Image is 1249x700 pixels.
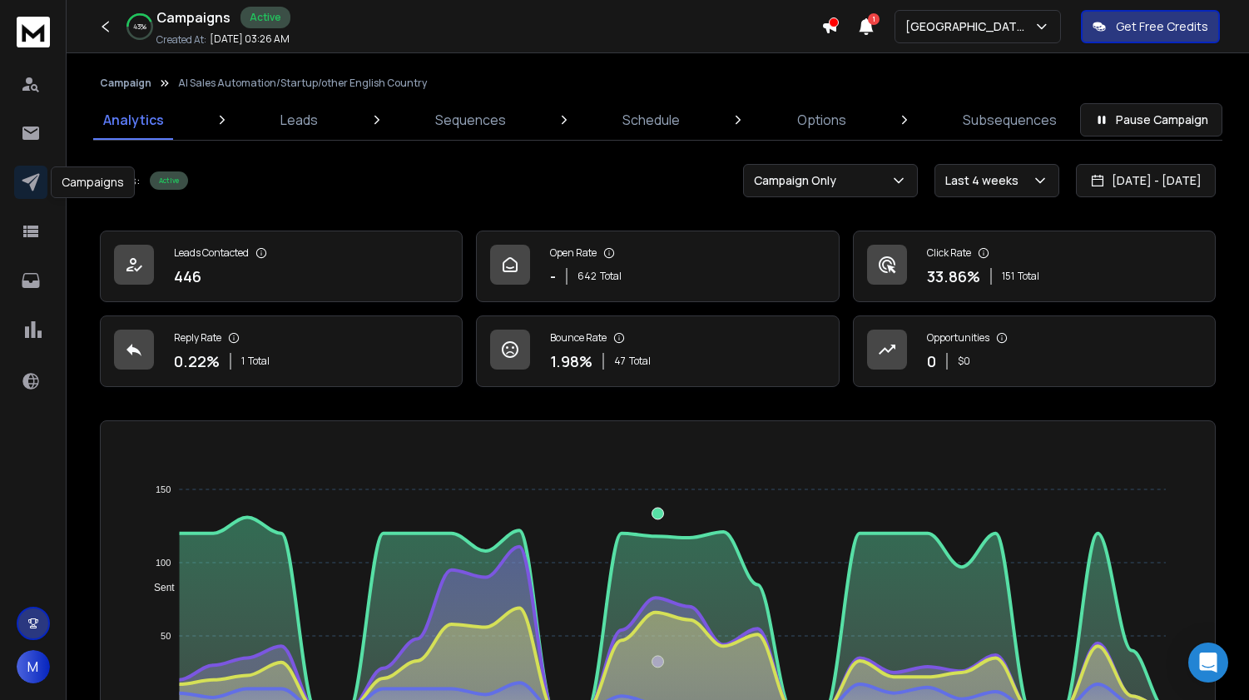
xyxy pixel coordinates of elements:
[1018,270,1039,283] span: Total
[141,582,175,593] span: Sent
[425,100,516,140] a: Sequences
[953,100,1067,140] a: Subsequences
[476,231,839,302] a: Open Rate-642Total
[550,246,597,260] p: Open Rate
[17,650,50,683] button: M
[476,315,839,387] a: Bounce Rate1.98%47Total
[577,270,597,283] span: 642
[100,231,463,302] a: Leads Contacted446
[1080,103,1222,137] button: Pause Campaign
[622,110,680,130] p: Schedule
[156,7,230,27] h1: Campaigns
[600,270,622,283] span: Total
[797,110,846,130] p: Options
[100,77,151,90] button: Campaign
[927,350,936,373] p: 0
[51,166,135,198] div: Campaigns
[248,355,270,368] span: Total
[435,110,506,130] p: Sequences
[174,350,220,373] p: 0.22 %
[754,172,843,189] p: Campaign Only
[174,265,201,288] p: 446
[156,558,171,568] tspan: 100
[550,350,592,373] p: 1.98 %
[280,110,318,130] p: Leads
[945,172,1025,189] p: Last 4 weeks
[927,265,980,288] p: 33.86 %
[1002,270,1014,283] span: 151
[93,100,174,140] a: Analytics
[161,631,171,641] tspan: 50
[853,231,1216,302] a: Click Rate33.86%151Total
[550,265,556,288] p: -
[156,484,171,494] tspan: 150
[614,355,626,368] span: 47
[629,355,651,368] span: Total
[103,110,164,130] p: Analytics
[868,13,880,25] span: 1
[963,110,1057,130] p: Subsequences
[853,315,1216,387] a: Opportunities0$0
[240,7,290,28] div: Active
[958,355,970,368] p: $ 0
[1116,18,1208,35] p: Get Free Credits
[1076,164,1216,197] button: [DATE] - [DATE]
[787,100,856,140] a: Options
[927,246,971,260] p: Click Rate
[1081,10,1220,43] button: Get Free Credits
[612,100,690,140] a: Schedule
[174,331,221,345] p: Reply Rate
[210,32,290,46] p: [DATE] 03:26 AM
[550,331,607,345] p: Bounce Rate
[927,331,989,345] p: Opportunities
[133,22,146,32] p: 43 %
[1188,643,1228,683] div: Open Intercom Messenger
[905,18,1033,35] p: [GEOGRAPHIC_DATA]
[174,246,249,260] p: Leads Contacted
[17,17,50,47] img: logo
[178,77,427,90] p: AI Sales Automation/Startup/other English Country
[156,33,206,47] p: Created At:
[150,171,188,190] div: Active
[100,315,463,387] a: Reply Rate0.22%1Total
[241,355,245,368] span: 1
[270,100,328,140] a: Leads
